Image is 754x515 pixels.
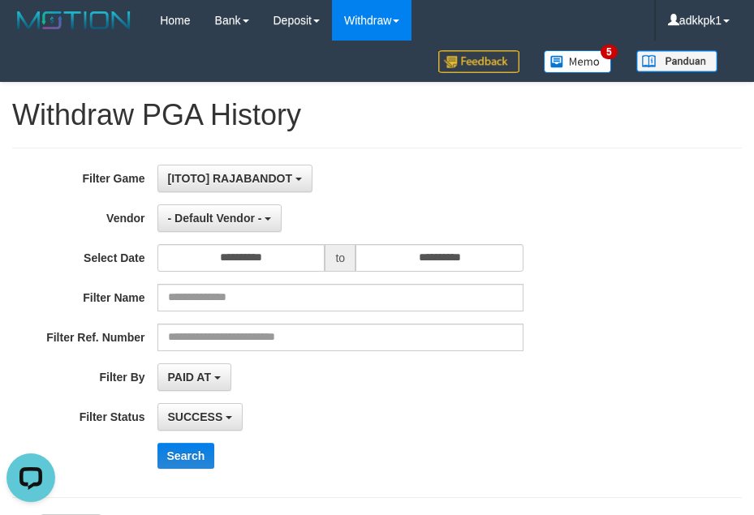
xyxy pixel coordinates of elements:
[157,363,231,391] button: PAID AT
[532,41,624,82] a: 5
[168,212,262,225] span: - Default Vendor -
[168,172,292,185] span: [ITOTO] RAJABANDOT
[636,50,717,72] img: panduan.png
[157,204,282,232] button: - Default Vendor -
[601,45,618,59] span: 5
[168,410,223,423] span: SUCCESS
[12,8,136,32] img: MOTION_logo.png
[325,244,355,272] span: to
[157,403,243,431] button: SUCCESS
[157,443,215,469] button: Search
[168,371,211,384] span: PAID AT
[157,165,312,192] button: [ITOTO] RAJABANDOT
[438,50,519,73] img: Feedback.jpg
[12,99,742,131] h1: Withdraw PGA History
[6,6,55,55] button: Open LiveChat chat widget
[544,50,612,73] img: Button%20Memo.svg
